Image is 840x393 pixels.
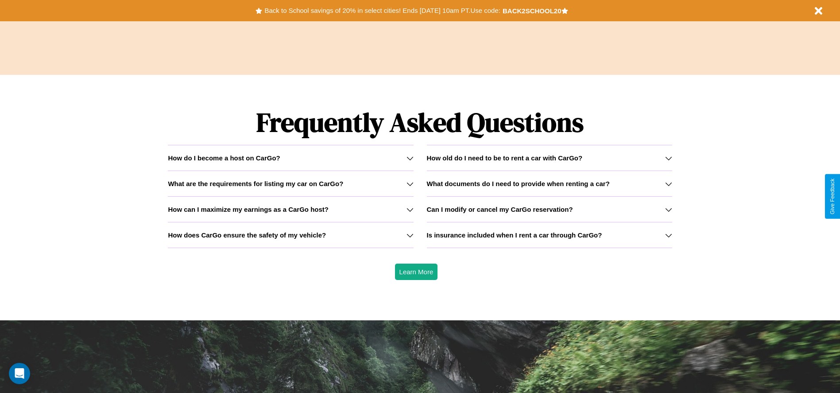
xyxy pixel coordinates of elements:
[168,154,280,162] h3: How do I become a host on CarGo?
[829,179,836,214] div: Give Feedback
[9,363,30,384] div: Open Intercom Messenger
[427,231,602,239] h3: Is insurance included when I rent a car through CarGo?
[168,100,672,145] h1: Frequently Asked Questions
[395,264,438,280] button: Learn More
[262,4,502,17] button: Back to School savings of 20% in select cities! Ends [DATE] 10am PT.Use code:
[503,7,561,15] b: BACK2SCHOOL20
[427,154,583,162] h3: How old do I need to be to rent a car with CarGo?
[168,231,326,239] h3: How does CarGo ensure the safety of my vehicle?
[168,206,329,213] h3: How can I maximize my earnings as a CarGo host?
[168,180,343,187] h3: What are the requirements for listing my car on CarGo?
[427,206,573,213] h3: Can I modify or cancel my CarGo reservation?
[427,180,610,187] h3: What documents do I need to provide when renting a car?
